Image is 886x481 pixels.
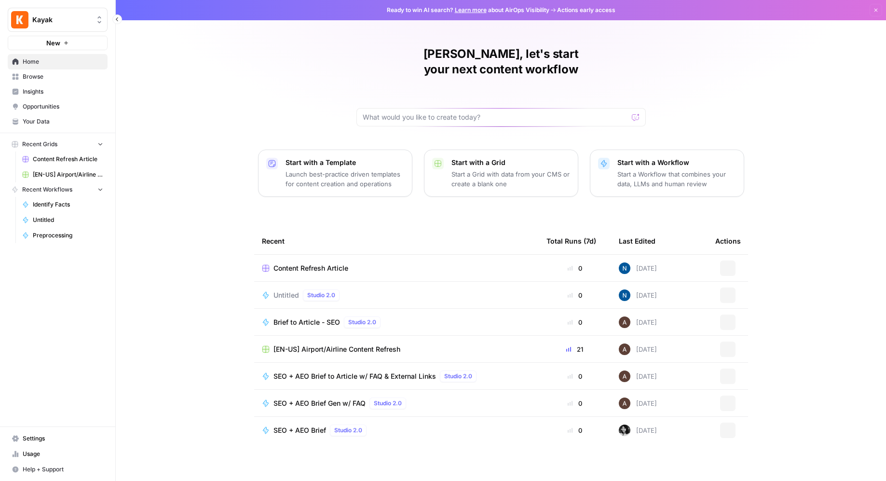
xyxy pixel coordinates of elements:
[356,46,646,77] h1: [PERSON_NAME], let's start your next content workflow
[262,228,531,254] div: Recent
[33,155,103,164] span: Content Refresh Article
[262,263,531,273] a: Content Refresh Article
[8,69,108,84] a: Browse
[363,112,628,122] input: What would you like to create today?
[619,316,657,328] div: [DATE]
[451,169,570,189] p: Start a Grid with data from your CMS or create a blank one
[273,371,436,381] span: SEO + AEO Brief to Article w/ FAQ & External Links
[619,425,630,436] img: 0w16hsb9dp3affd7irj0qqs67ma2
[8,446,108,462] a: Usage
[8,54,108,69] a: Home
[286,158,404,167] p: Start with a Template
[18,167,108,182] a: [EN-US] Airport/Airline Content Refresh
[546,290,603,300] div: 0
[546,371,603,381] div: 0
[424,150,578,197] button: Start with a GridStart a Grid with data from your CMS or create a blank one
[374,399,402,408] span: Studio 2.0
[619,398,630,409] img: wtbmvrjo3qvncyiyitl6zoukl9gz
[273,290,299,300] span: Untitled
[8,431,108,446] a: Settings
[8,8,108,32] button: Workspace: Kayak
[286,169,404,189] p: Launch best-practice driven templates for content creation and operations
[8,137,108,151] button: Recent Grids
[546,317,603,327] div: 0
[619,262,657,274] div: [DATE]
[11,11,28,28] img: Kayak Logo
[546,263,603,273] div: 0
[22,185,72,194] span: Recent Workflows
[619,289,630,301] img: n7pe0zs00y391qjouxmgrq5783et
[262,316,531,328] a: Brief to Article - SEOStudio 2.0
[546,426,603,435] div: 0
[23,450,103,458] span: Usage
[455,6,487,14] a: Learn more
[18,228,108,243] a: Preprocessing
[307,291,335,300] span: Studio 2.0
[619,425,657,436] div: [DATE]
[23,434,103,443] span: Settings
[273,263,348,273] span: Content Refresh Article
[8,99,108,114] a: Opportunities
[546,228,596,254] div: Total Runs (7d)
[22,140,57,149] span: Recent Grids
[23,87,103,96] span: Insights
[273,426,326,435] span: SEO + AEO Brief
[387,6,549,14] span: Ready to win AI search? about AirOps Visibility
[619,344,630,355] img: wtbmvrjo3qvncyiyitl6zoukl9gz
[619,316,630,328] img: wtbmvrjo3qvncyiyitl6zoukl9gz
[23,102,103,111] span: Opportunities
[8,84,108,99] a: Insights
[617,169,736,189] p: Start a Workflow that combines your data, LLMs and human review
[18,197,108,212] a: Identify Facts
[262,344,531,354] a: [EN-US] Airport/Airline Content Refresh
[273,317,340,327] span: Brief to Article - SEO
[273,344,400,354] span: [EN-US] Airport/Airline Content Refresh
[619,262,630,274] img: n7pe0zs00y391qjouxmgrq5783et
[619,344,657,355] div: [DATE]
[18,151,108,167] a: Content Refresh Article
[619,398,657,409] div: [DATE]
[18,212,108,228] a: Untitled
[619,228,655,254] div: Last Edited
[262,425,531,436] a: SEO + AEO BriefStudio 2.0
[619,289,657,301] div: [DATE]
[334,426,362,435] span: Studio 2.0
[23,465,103,474] span: Help + Support
[715,228,741,254] div: Actions
[33,216,103,224] span: Untitled
[8,182,108,197] button: Recent Workflows
[33,170,103,179] span: [EN-US] Airport/Airline Content Refresh
[8,462,108,477] button: Help + Support
[557,6,615,14] span: Actions early access
[451,158,570,167] p: Start with a Grid
[262,398,531,409] a: SEO + AEO Brief Gen w/ FAQStudio 2.0
[546,344,603,354] div: 21
[23,117,103,126] span: Your Data
[273,399,366,408] span: SEO + AEO Brief Gen w/ FAQ
[444,372,472,381] span: Studio 2.0
[33,200,103,209] span: Identify Facts
[619,371,630,382] img: wtbmvrjo3qvncyiyitl6zoukl9gz
[590,150,744,197] button: Start with a WorkflowStart a Workflow that combines your data, LLMs and human review
[23,57,103,66] span: Home
[46,38,60,48] span: New
[23,72,103,81] span: Browse
[258,150,412,197] button: Start with a TemplateLaunch best-practice driven templates for content creation and operations
[8,36,108,50] button: New
[262,371,531,382] a: SEO + AEO Brief to Article w/ FAQ & External LinksStudio 2.0
[32,15,91,25] span: Kayak
[546,399,603,408] div: 0
[33,231,103,240] span: Preprocessing
[619,371,657,382] div: [DATE]
[262,289,531,301] a: UntitledStudio 2.0
[8,114,108,129] a: Your Data
[617,158,736,167] p: Start with a Workflow
[348,318,376,327] span: Studio 2.0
